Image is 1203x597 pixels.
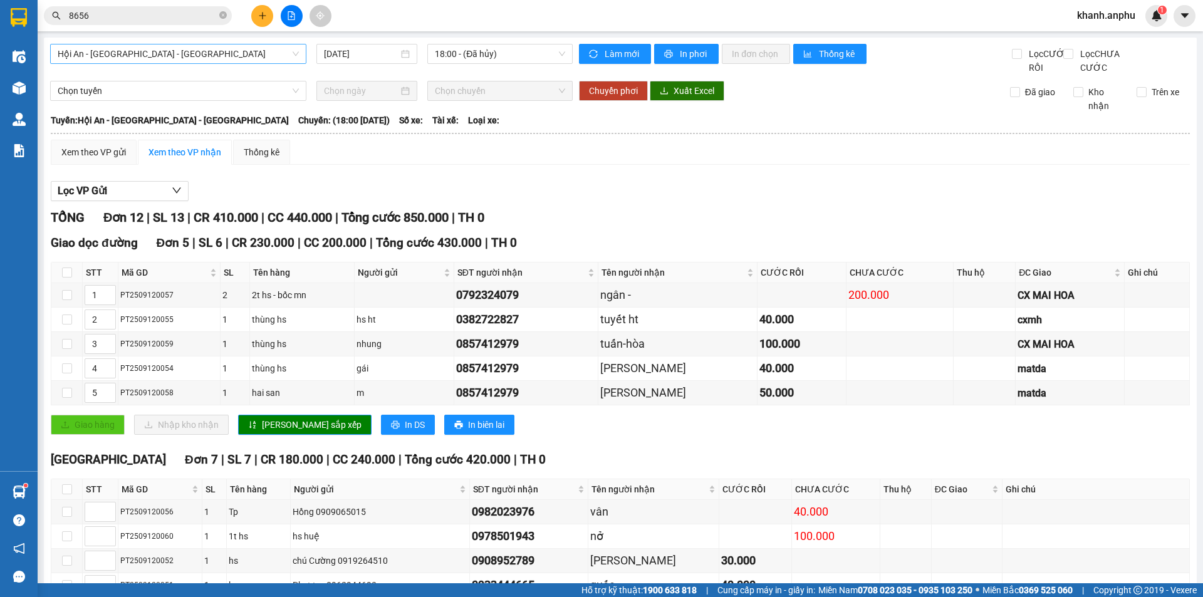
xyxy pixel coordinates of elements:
[222,313,248,326] div: 1
[261,210,264,225] span: |
[293,529,467,543] div: hs huệ
[1018,336,1122,352] div: CX MAI HOA
[1018,312,1122,328] div: cxmh
[251,5,273,27] button: plus
[792,479,880,500] th: CHƯA CƯỚC
[13,81,26,95] img: warehouse-icon
[590,552,717,569] div: [PERSON_NAME]
[435,81,565,100] span: Chọn chuyến
[717,583,815,597] span: Cung cấp máy in - giấy in:
[721,576,789,594] div: 40.000
[357,313,452,326] div: hs ht
[818,583,972,597] span: Miền Nam
[454,356,598,381] td: 0857412979
[120,314,218,326] div: PT2509120055
[341,210,449,225] span: Tổng cước 850.000
[935,482,990,496] span: ĐC Giao
[598,356,758,381] td: tuấn-chinh
[148,145,221,159] div: Xem theo VP nhận
[252,288,352,302] div: 2t hs - bốc mn
[1151,10,1162,21] img: icon-new-feature
[227,452,251,467] span: SL 7
[61,145,126,159] div: Xem theo VP gửi
[680,47,709,61] span: In phơi
[370,236,373,250] span: |
[13,50,26,63] img: warehouse-icon
[185,452,218,467] span: Đơn 7
[229,578,288,592] div: hs
[13,542,25,554] span: notification
[454,420,463,430] span: printer
[454,308,598,332] td: 0382722827
[399,113,423,127] span: Số xe:
[435,44,565,63] span: 18:00 - (Đã hủy)
[13,113,26,126] img: warehouse-icon
[222,361,248,375] div: 1
[468,418,504,432] span: In biên lai
[238,415,372,435] button: sort-ascending[PERSON_NAME] sắp xếp
[858,585,972,595] strong: 0708 023 035 - 0935 103 250
[376,236,482,250] span: Tổng cước 430.000
[293,578,467,592] div: Phương 0962944693
[520,452,546,467] span: TH 0
[719,479,792,500] th: CƯỚC RỒI
[598,283,758,308] td: ngân -
[590,503,717,521] div: vân
[120,555,200,567] div: PT2509120052
[268,210,332,225] span: CC 440.000
[120,289,218,301] div: PT2509120057
[456,286,596,304] div: 0792324079
[391,420,400,430] span: printer
[473,482,575,496] span: SĐT người nhận
[588,524,719,549] td: nở
[335,210,338,225] span: |
[120,579,200,591] div: PT2509120051
[598,308,758,332] td: tuyết ht
[122,266,207,279] span: Mã GD
[58,183,107,199] span: Lọc VP Gửi
[954,262,1016,283] th: Thu hộ
[316,11,325,20] span: aim
[221,452,224,467] span: |
[358,266,441,279] span: Người gửi
[982,583,1073,597] span: Miền Bắc
[252,361,352,375] div: thùng hs
[794,503,878,521] div: 40.000
[357,386,452,400] div: m
[298,113,390,127] span: Chuyến: (18:00 [DATE])
[660,86,669,96] span: download
[759,311,843,328] div: 40.000
[758,262,846,283] th: CƯỚC RỒI
[293,554,467,568] div: chú Cường 0919264510
[250,262,354,283] th: Tên hàng
[248,420,257,430] span: sort-ascending
[204,578,224,592] div: 1
[848,286,952,304] div: 200.000
[298,236,301,250] span: |
[120,531,200,542] div: PT2509120060
[222,386,248,400] div: 1
[444,415,514,435] button: printerIn biên lai
[310,5,331,27] button: aim
[1179,10,1190,21] span: caret-down
[405,452,511,467] span: Tổng cước 420.000
[229,529,288,543] div: 1t hs
[324,47,398,61] input: 12/09/2025
[51,115,289,125] b: Tuyến: Hội An - [GEOGRAPHIC_DATA] - [GEOGRAPHIC_DATA]
[654,44,719,64] button: printerIn phơi
[600,286,756,304] div: ngân -
[51,236,138,250] span: Giao dọc đường
[819,47,857,61] span: Thống kê
[229,554,288,568] div: hs
[222,288,248,302] div: 2
[281,5,303,27] button: file-add
[470,524,588,549] td: 0978501943
[11,8,27,27] img: logo-vxr
[118,549,202,573] td: PT2509120052
[252,313,352,326] div: thùng hs
[83,479,118,500] th: STT
[846,262,954,283] th: CHƯA CƯỚC
[1174,5,1195,27] button: caret-down
[232,236,294,250] span: CR 230.000
[803,49,814,60] span: bar-chart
